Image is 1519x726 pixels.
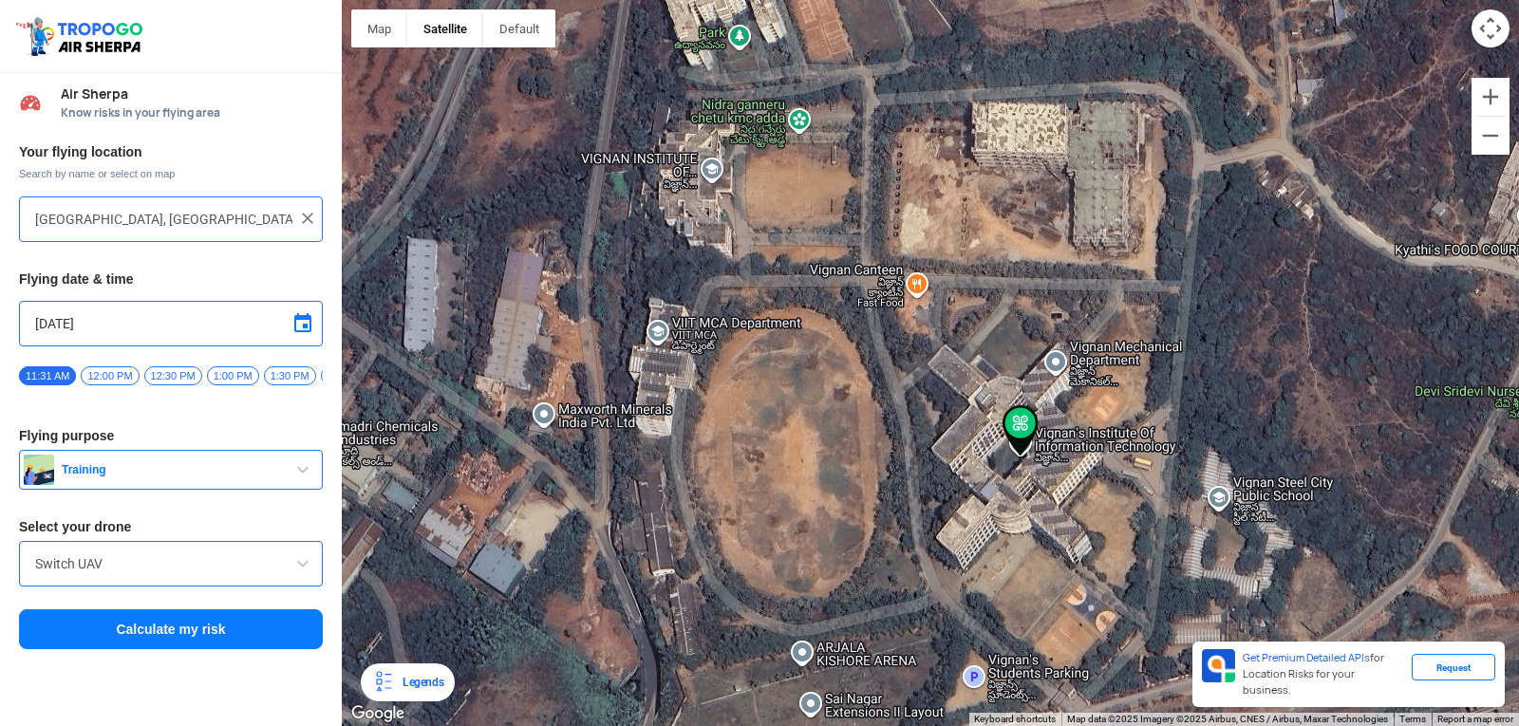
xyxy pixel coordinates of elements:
[1412,654,1495,680] div: Request
[19,272,323,286] h3: Flying date & time
[321,366,373,385] span: 2:00 PM
[19,91,42,114] img: Risk Scores
[351,9,407,47] button: Show street map
[19,450,323,490] button: Training
[19,166,323,181] span: Search by name or select on map
[1243,651,1370,664] span: Get Premium Detailed APIs
[61,86,323,102] span: Air Sherpa
[1202,649,1235,682] img: Premium APIs
[19,145,323,158] h3: Your flying location
[1472,117,1510,155] button: Zoom out
[1067,714,1388,724] span: Map data ©2025 Imagery ©2025 Airbus, CNES / Airbus, Maxar Technologies
[19,366,76,385] span: 11:31 AM
[35,552,307,575] input: Search by name or Brand
[1235,649,1412,699] div: for Location Risks for your business.
[19,429,323,442] h3: Flying purpose
[1399,714,1426,724] a: Terms
[24,455,54,485] img: training.png
[298,209,317,228] img: ic_close.png
[347,701,409,726] a: Open this area in Google Maps (opens a new window)
[14,14,149,58] img: ic_tgdronemaps.svg
[1472,78,1510,116] button: Zoom in
[144,366,202,385] span: 12:30 PM
[974,713,1056,726] button: Keyboard shortcuts
[347,701,409,726] img: Google
[407,9,483,47] button: Show satellite imagery
[35,208,292,231] input: Search your flying location
[395,671,443,694] div: Legends
[207,366,259,385] span: 1:00 PM
[264,366,316,385] span: 1:30 PM
[19,609,323,649] button: Calculate my risk
[35,312,307,335] input: Select Date
[1437,714,1513,724] a: Report a map error
[54,462,291,477] span: Training
[372,671,395,694] img: Legends
[1472,9,1510,47] button: Map camera controls
[81,366,139,385] span: 12:00 PM
[19,520,323,533] h3: Select your drone
[61,105,323,121] span: Know risks in your flying area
